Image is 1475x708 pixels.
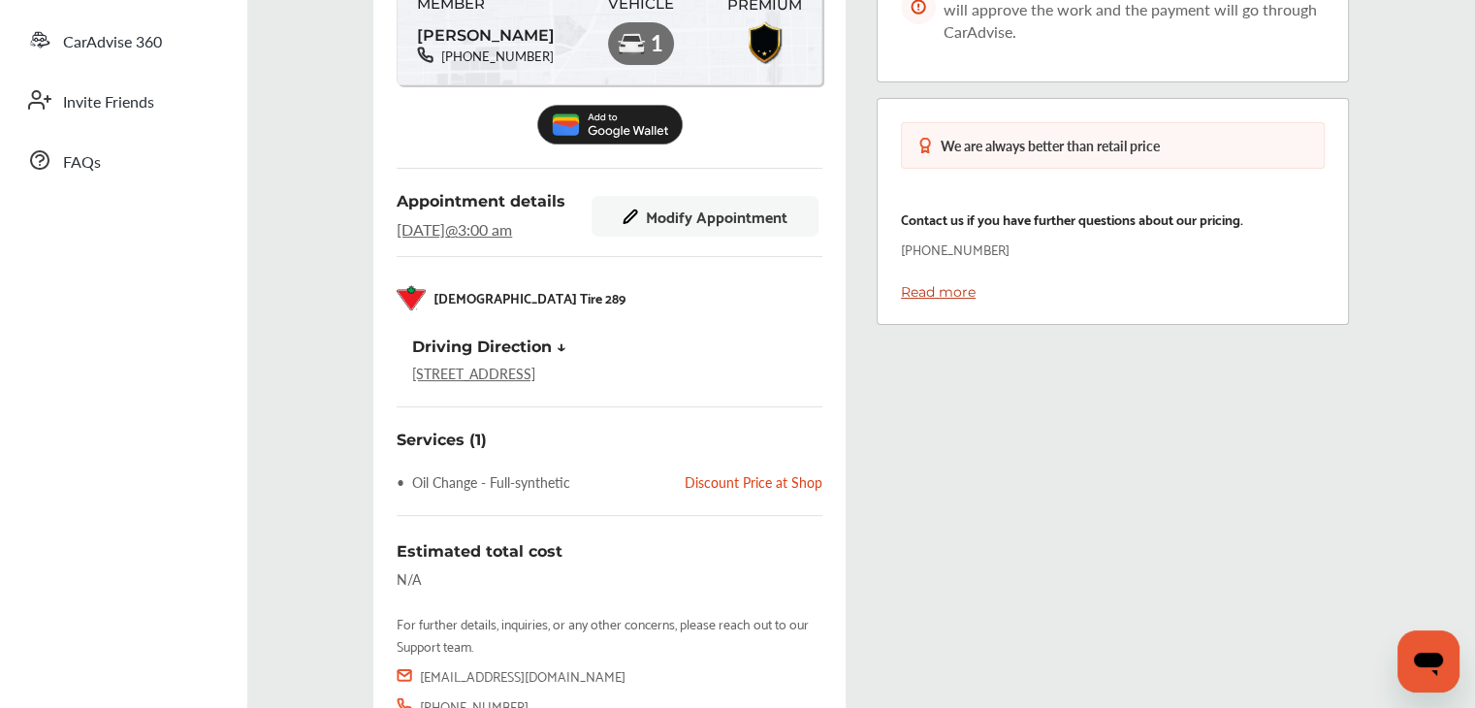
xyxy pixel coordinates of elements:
[397,472,404,492] span: •
[412,364,535,383] a: [STREET_ADDRESS]
[616,29,647,60] img: car-premium.a04fffcd.svg
[901,283,976,301] a: Read more
[650,31,663,55] span: 1
[743,17,786,65] img: Premiumbadge.10c2a128.svg
[397,218,445,241] span: [DATE]
[63,30,162,55] span: CarAdvise 360
[417,47,433,63] img: phone-black.37208b07.svg
[412,338,566,356] div: Driving Direction ↓
[592,196,818,237] button: Modify Appointment
[397,667,412,684] img: icon_email.5572a086.svg
[397,192,565,210] span: Appointment details
[537,105,683,145] img: Add_to_Google_Wallet.5c177d4c.svg
[397,569,421,589] div: N/A
[17,15,228,65] a: CarAdvise 360
[1397,630,1459,692] iframe: Button to launch messaging window
[63,150,101,176] span: FAQs
[17,135,228,185] a: FAQs
[417,19,555,47] span: [PERSON_NAME]
[433,286,625,308] p: [DEMOGRAPHIC_DATA] Tire 289
[445,218,458,241] span: @
[901,208,1243,230] p: Contact us if you have further questions about our pricing.
[458,218,512,241] span: 3:00 am
[420,664,625,687] div: [EMAIL_ADDRESS][DOMAIN_NAME]
[17,75,228,125] a: Invite Friends
[397,431,487,449] div: Services (1)
[397,612,822,657] div: For further details, inquiries, or any other concerns, please reach out to our Support team.
[917,138,933,153] img: medal-badge-icon.048288b6.svg
[685,472,822,492] div: Discount Price at Shop
[433,47,554,65] span: [PHONE_NUMBER]
[397,542,562,561] span: Estimated total cost
[397,285,426,310] img: logo-canadian-tire.png
[941,139,1160,152] div: We are always better than retail price
[646,208,787,225] span: Modify Appointment
[63,90,154,115] span: Invite Friends
[901,238,1010,260] p: [PHONE_NUMBER]
[397,472,570,492] div: Oil Change - Full-synthetic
